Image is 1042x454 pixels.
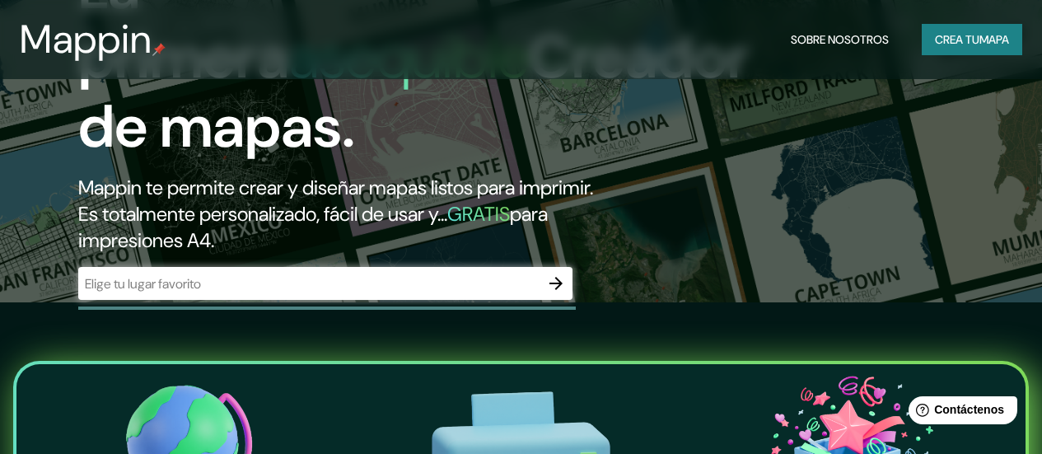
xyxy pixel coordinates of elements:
font: Crea tu [935,32,979,47]
img: pin de mapeo [152,43,166,56]
font: Sobre nosotros [791,32,889,47]
button: Sobre nosotros [784,24,895,55]
font: Creador de mapas. [78,19,749,165]
iframe: Lanzador de widgets de ayuda [895,390,1024,436]
font: GRATIS [447,201,510,227]
button: Crea tumapa [922,24,1022,55]
font: Es totalmente personalizado, fácil de usar y... [78,201,447,227]
font: para impresiones A4. [78,201,548,253]
input: Elige tu lugar favorito [78,274,540,293]
font: mapa [979,32,1009,47]
font: Mappin te permite crear y diseñar mapas listos para imprimir. [78,175,593,200]
font: Mappin [20,13,152,65]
